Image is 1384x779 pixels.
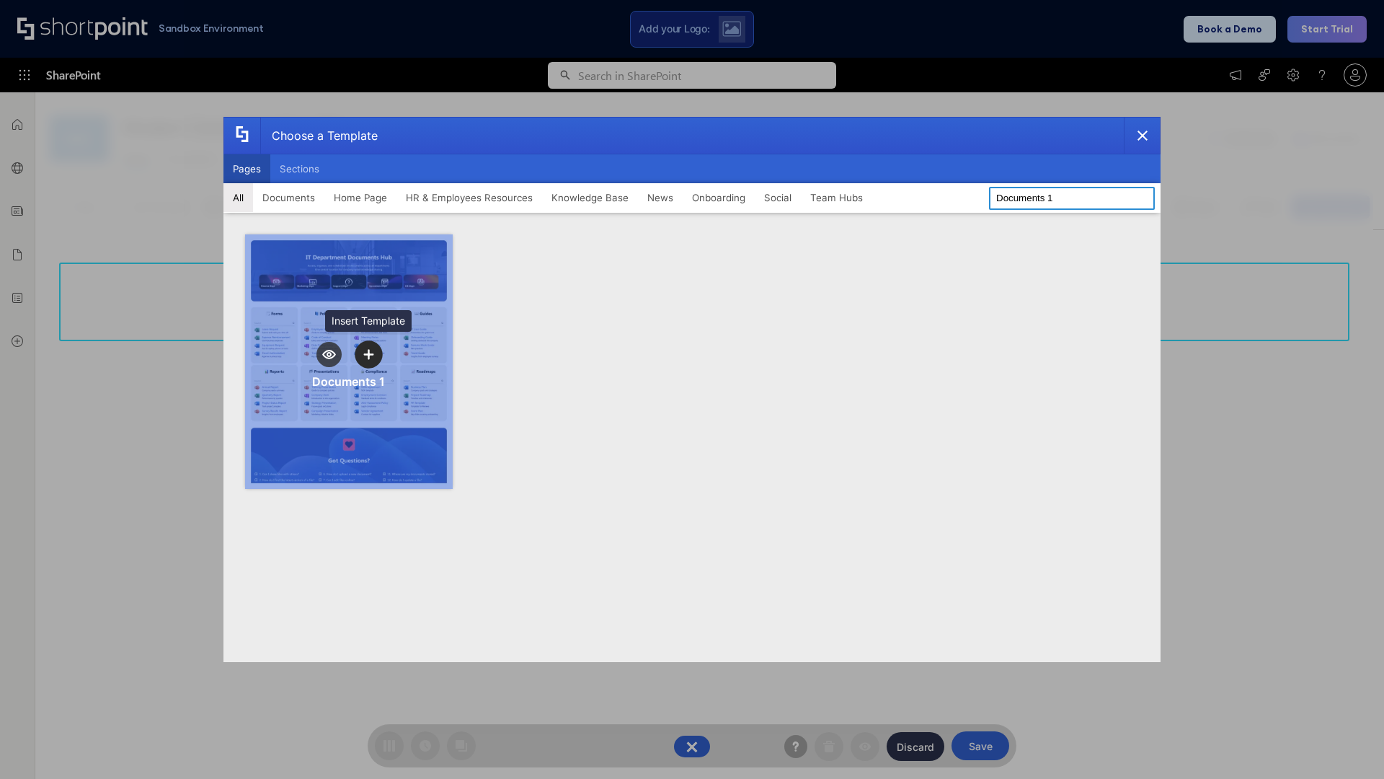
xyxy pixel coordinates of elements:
button: Home Page [324,183,396,212]
iframe: Chat Widget [1312,710,1384,779]
button: Team Hubs [801,183,872,212]
button: Onboarding [683,183,755,212]
button: Sections [270,154,329,183]
input: Search [989,187,1155,210]
button: Social [755,183,801,212]
div: template selector [223,117,1161,662]
div: Documents 1 [312,374,385,389]
button: Knowledge Base [542,183,638,212]
button: Pages [223,154,270,183]
button: News [638,183,683,212]
div: Choose a Template [260,118,378,154]
button: All [223,183,253,212]
button: HR & Employees Resources [396,183,542,212]
button: Documents [253,183,324,212]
